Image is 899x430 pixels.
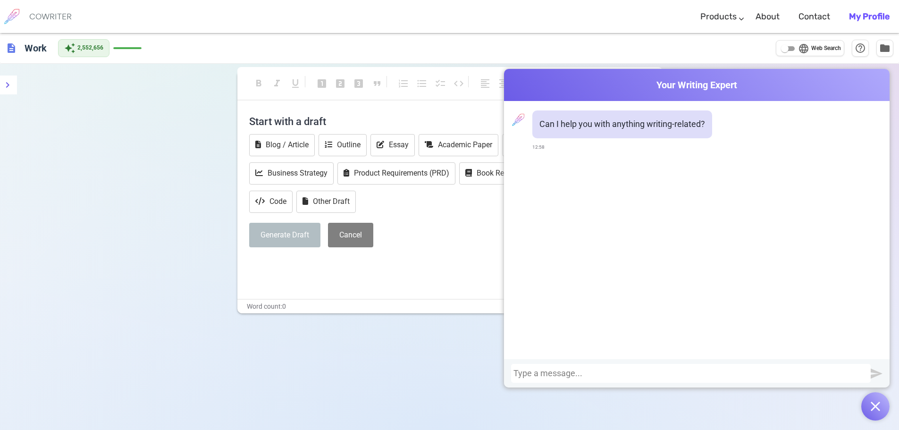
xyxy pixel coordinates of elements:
span: format_align_center [498,78,509,89]
span: format_quote [371,78,383,89]
a: My Profile [849,3,890,31]
img: Open chat [871,402,880,411]
a: Contact [798,3,830,31]
img: profile [509,110,528,129]
button: Manage Documents [876,40,893,57]
h4: Start with a draft [249,110,650,133]
button: Academic Paper [419,134,498,156]
a: About [756,3,780,31]
span: format_list_numbered [398,78,409,89]
p: Can I help you with anything writing-related? [539,118,705,131]
button: Outline [319,134,367,156]
button: Book Report [459,162,523,185]
button: Code [249,191,293,213]
span: format_list_bulleted [416,78,428,89]
button: Generate Draft [249,223,320,248]
button: Marketing Campaign [502,134,597,156]
span: format_italic [271,78,283,89]
span: format_underlined [290,78,301,89]
a: Products [700,3,737,31]
span: description [6,42,17,54]
span: Your Writing Expert [504,78,890,92]
span: Web Search [811,44,841,53]
button: Business Strategy [249,162,334,185]
span: 12:58 [532,141,545,154]
button: Product Requirements (PRD) [337,162,455,185]
button: Help & Shortcuts [852,40,869,57]
button: Cancel [328,223,373,248]
button: Blog / Article [249,134,315,156]
button: Other Draft [296,191,356,213]
b: My Profile [849,11,890,22]
span: 2,552,656 [77,43,103,53]
span: folder [879,42,891,54]
span: language [798,43,809,54]
h6: Click to edit title [21,39,50,58]
span: format_align_left [479,78,491,89]
span: looks_two [335,78,346,89]
span: looks_3 [353,78,364,89]
span: code [453,78,464,89]
img: Send [871,368,882,379]
span: help_outline [855,42,866,54]
div: Word count: 0 [237,300,662,313]
span: looks_one [316,78,328,89]
span: checklist [435,78,446,89]
span: auto_awesome [64,42,76,54]
button: Essay [370,134,415,156]
span: format_bold [253,78,264,89]
h6: COWRITER [29,12,72,21]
